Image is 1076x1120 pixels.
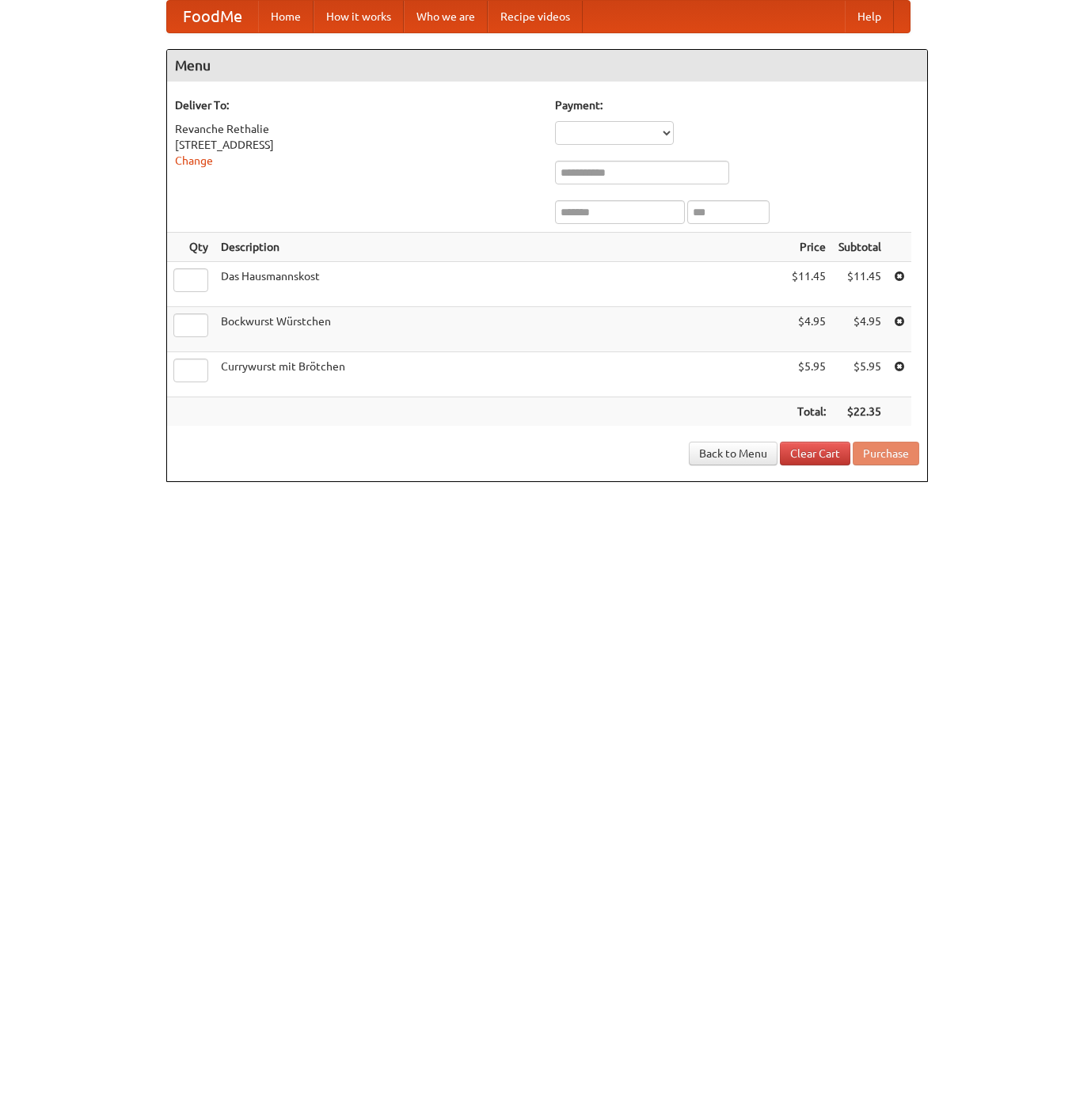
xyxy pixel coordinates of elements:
[175,137,539,153] div: [STREET_ADDRESS]
[314,1,404,32] a: How it works
[488,1,583,32] a: Recipe videos
[404,1,488,32] a: Who we are
[785,352,832,397] td: $5.95
[175,121,539,137] div: Revanche Rethalie
[853,442,919,465] button: Purchase
[785,262,832,307] td: $11.45
[832,307,888,352] td: $4.95
[832,233,888,262] th: Subtotal
[555,97,919,113] h5: Payment:
[780,442,850,465] a: Clear Cart
[832,397,888,427] th: $22.35
[689,442,778,465] a: Back to Menu
[215,352,785,397] td: Currywurst mit Brötchen
[832,352,888,397] td: $5.95
[215,307,785,352] td: Bockwurst Würstchen
[215,233,785,262] th: Description
[175,154,213,167] a: Change
[175,97,539,113] h5: Deliver To:
[832,262,888,307] td: $11.45
[167,1,258,32] a: FoodMe
[258,1,314,32] a: Home
[785,233,832,262] th: Price
[215,262,785,307] td: Das Hausmannskost
[785,307,832,352] td: $4.95
[167,233,215,262] th: Qty
[167,50,927,82] h4: Menu
[845,1,894,32] a: Help
[785,397,832,427] th: Total:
